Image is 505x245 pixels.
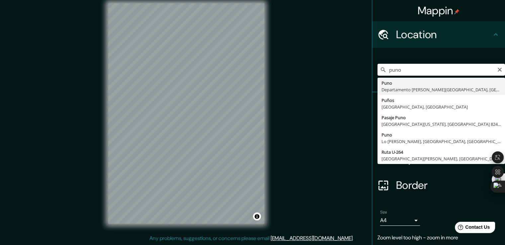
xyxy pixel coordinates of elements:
h4: Location [396,28,492,41]
div: Border [372,172,505,199]
div: Lo [PERSON_NAME], [GEOGRAPHIC_DATA], [GEOGRAPHIC_DATA] [381,138,501,145]
div: Puno [381,80,501,86]
div: Ruta U-264 [381,149,501,155]
div: Layout [372,145,505,172]
button: Toggle attribution [253,212,261,220]
p: Zoom level too high - zoom in more [378,234,500,242]
p: Any problems, suggestions, or concerns please email . [149,234,354,242]
div: [GEOGRAPHIC_DATA][US_STATE], [GEOGRAPHIC_DATA] 8240000, [GEOGRAPHIC_DATA] [381,121,501,127]
a: [EMAIL_ADDRESS][DOMAIN_NAME] [271,235,353,242]
h4: Border [396,179,492,192]
img: pin-icon.png [454,9,460,14]
iframe: Help widget launcher [446,219,498,238]
div: Puños [381,97,501,104]
div: [GEOGRAPHIC_DATA], [GEOGRAPHIC_DATA] [381,104,501,110]
div: Puno [381,131,501,138]
div: Style [372,119,505,145]
div: . [354,234,355,242]
h4: Mappin [418,4,460,17]
div: A4 [380,215,420,226]
label: Size [380,209,387,215]
h4: Layout [396,152,492,165]
div: Pasaje Puno [381,114,501,121]
div: [GEOGRAPHIC_DATA][PERSON_NAME], [GEOGRAPHIC_DATA], [GEOGRAPHIC_DATA] [381,155,501,162]
input: Pick your city or area [378,64,505,76]
div: Location [372,21,505,48]
div: Departamento [PERSON_NAME][GEOGRAPHIC_DATA], [GEOGRAPHIC_DATA] [381,86,501,93]
canvas: Map [108,3,264,224]
div: . [355,234,356,242]
div: Pins [372,92,505,119]
button: Clear [497,66,502,72]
